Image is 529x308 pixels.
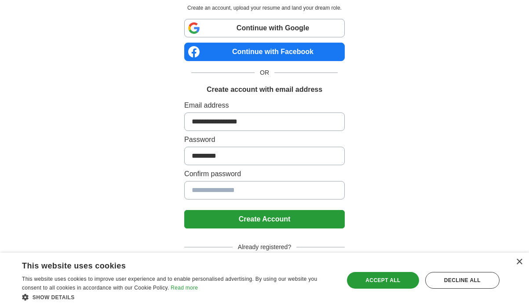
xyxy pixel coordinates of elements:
span: OR [255,68,274,77]
a: Continue with Facebook [184,43,345,61]
a: Read more, opens a new window [171,285,198,291]
label: Email address [184,100,345,111]
h1: Create account with email address [207,84,322,95]
p: Create an account, upload your resume and land your dream role. [186,4,343,12]
div: Decline all [425,272,500,289]
div: Show details [22,293,334,301]
label: Password [184,134,345,145]
div: Accept all [347,272,419,289]
span: Already registered? [233,243,296,252]
button: Create Account [184,210,345,228]
span: This website uses cookies to improve user experience and to enable personalised advertising. By u... [22,276,317,291]
div: Close [516,259,522,265]
span: Show details [33,294,75,301]
label: Confirm password [184,169,345,179]
a: Continue with Google [184,19,345,37]
div: This website uses cookies [22,258,312,271]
